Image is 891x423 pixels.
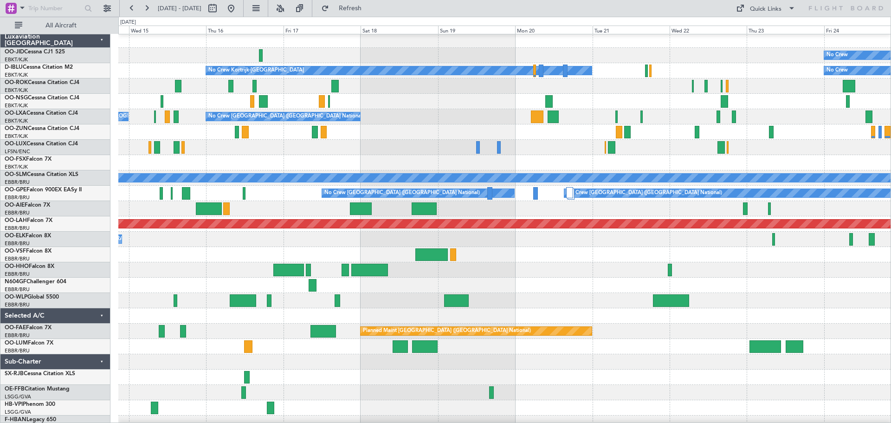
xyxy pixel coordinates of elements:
div: Thu 23 [747,26,824,34]
a: N604GFChallenger 604 [5,279,66,285]
div: No Crew [826,48,848,62]
span: Refresh [331,5,370,12]
span: [DATE] - [DATE] [158,4,201,13]
span: OO-SLM [5,172,27,177]
a: OO-LUMFalcon 7X [5,340,53,346]
a: OO-LAHFalcon 7X [5,218,52,223]
div: Thu 16 [206,26,283,34]
div: Sat 18 [361,26,438,34]
a: EBKT/KJK [5,117,28,124]
div: Wed 15 [129,26,206,34]
span: OO-WLP [5,294,27,300]
a: LFSN/ENC [5,148,30,155]
span: OO-JID [5,49,24,55]
a: D-IBLUCessna Citation M2 [5,65,73,70]
button: Refresh [317,1,373,16]
a: EBBR/BRU [5,286,30,293]
a: EBBR/BRU [5,347,30,354]
a: EBBR/BRU [5,179,30,186]
div: Sun 19 [438,26,515,34]
a: OO-FAEFalcon 7X [5,325,52,331]
a: EBKT/KJK [5,56,28,63]
a: OO-SLMCessna Citation XLS [5,172,78,177]
span: OO-LAH [5,218,27,223]
a: OO-JIDCessna CJ1 525 [5,49,65,55]
div: Quick Links [750,5,781,14]
div: Planned Maint [GEOGRAPHIC_DATA] ([GEOGRAPHIC_DATA] National) [363,324,531,338]
a: EBBR/BRU [5,271,30,278]
a: EBBR/BRU [5,194,30,201]
span: OO-ZUN [5,126,28,131]
div: No Crew [GEOGRAPHIC_DATA] ([GEOGRAPHIC_DATA] National) [208,110,364,124]
span: OO-HHO [5,264,29,269]
a: OO-GPEFalcon 900EX EASy II [5,187,82,193]
span: OO-GPE [5,187,26,193]
a: EBKT/KJK [5,133,28,140]
span: SX-RJB [5,371,24,377]
span: OO-LUM [5,340,28,346]
span: HB-VPI [5,402,23,407]
a: SX-RJBCessna Citation XLS [5,371,75,377]
span: All Aircraft [24,22,98,29]
input: Trip Number [28,1,82,15]
span: N604GF [5,279,26,285]
span: OE-FFB [5,386,25,392]
a: OO-VSFFalcon 8X [5,248,52,254]
a: OO-FSXFalcon 7X [5,156,52,162]
button: Quick Links [731,1,800,16]
span: F-HBAN [5,417,26,423]
span: OO-NSG [5,95,28,101]
a: OO-ZUNCessna Citation CJ4 [5,126,79,131]
a: EBBR/BRU [5,209,30,216]
div: Fri 17 [284,26,361,34]
a: EBKT/KJK [5,102,28,109]
span: OO-FAE [5,325,26,331]
div: Tue 21 [593,26,670,34]
a: LSGG/GVA [5,409,31,416]
a: EBBR/BRU [5,240,30,247]
span: OO-AIE [5,202,25,208]
div: Mon 20 [515,26,592,34]
a: OO-AIEFalcon 7X [5,202,50,208]
a: EBKT/KJK [5,72,28,78]
a: OO-LUXCessna Citation CJ4 [5,141,78,147]
span: OO-ROK [5,80,28,85]
a: F-HBANLegacy 650 [5,417,56,423]
div: [DATE] [120,19,136,26]
span: OO-FSX [5,156,26,162]
div: No Crew [GEOGRAPHIC_DATA] ([GEOGRAPHIC_DATA] National) [567,186,722,200]
div: Wed 22 [670,26,747,34]
div: No Crew [GEOGRAPHIC_DATA] ([GEOGRAPHIC_DATA] National) [324,186,480,200]
a: OE-FFBCitation Mustang [5,386,70,392]
span: OO-VSF [5,248,26,254]
a: HB-VPIPhenom 300 [5,402,55,407]
a: OO-HHOFalcon 8X [5,264,54,269]
a: OO-ELKFalcon 8X [5,233,51,239]
a: LSGG/GVA [5,393,31,400]
span: OO-ELK [5,233,26,239]
a: EBBR/BRU [5,301,30,308]
span: D-IBLU [5,65,23,70]
a: OO-ROKCessna Citation CJ4 [5,80,79,85]
button: All Aircraft [10,18,101,33]
a: EBBR/BRU [5,255,30,262]
a: EBBR/BRU [5,332,30,339]
span: OO-LUX [5,141,26,147]
a: EBKT/KJK [5,87,28,94]
a: OO-NSGCessna Citation CJ4 [5,95,79,101]
a: EBKT/KJK [5,163,28,170]
span: OO-LXA [5,111,26,116]
div: No Crew [826,64,848,78]
a: OO-WLPGlobal 5500 [5,294,59,300]
a: OO-LXACessna Citation CJ4 [5,111,78,116]
a: EBBR/BRU [5,225,30,232]
div: No Crew Kortrijk-[GEOGRAPHIC_DATA] [208,64,304,78]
